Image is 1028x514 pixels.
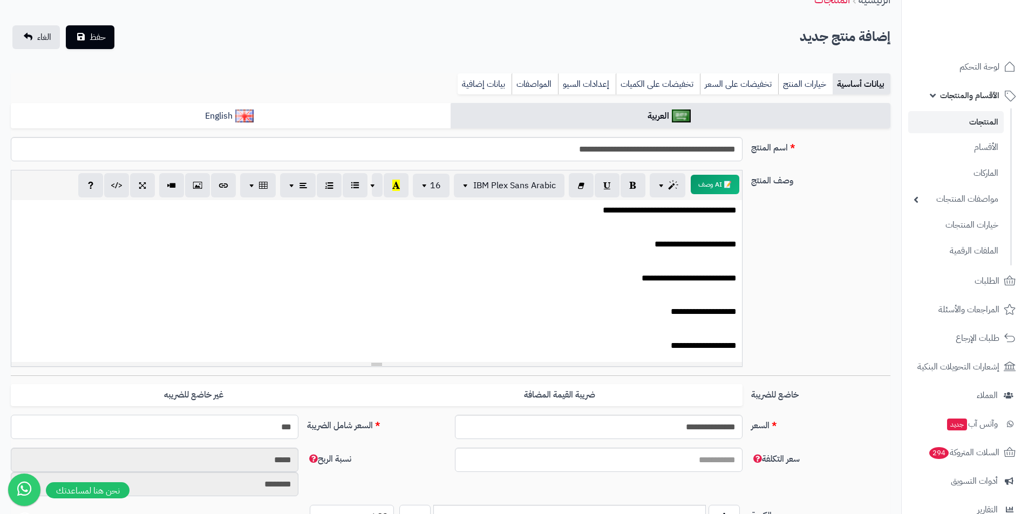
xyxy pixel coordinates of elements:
[430,179,441,192] span: 16
[751,453,800,465] span: سعر التكلفة
[451,103,890,129] a: العربية
[473,179,556,192] span: IBM Plex Sans Arabic
[908,268,1022,294] a: الطلبات
[951,474,998,489] span: أدوات التسويق
[307,453,351,465] span: نسبة الربح
[977,388,998,403] span: العملاء
[908,382,1022,408] a: العملاء
[908,188,1004,211] a: مواصفات المنتجات
[908,468,1022,494] a: أدوات التسويق
[908,440,1022,465] a: السلات المتروكة294
[959,59,999,74] span: لوحة التحكم
[303,415,451,432] label: السعر شامل الضريبة
[747,170,895,187] label: وصف المنتج
[908,239,1004,263] a: الملفات الرقمية
[558,73,616,95] a: إعدادات السيو
[458,73,512,95] a: بيانات إضافية
[929,447,949,459] span: 294
[928,445,999,460] span: السلات المتروكة
[413,174,450,197] button: 16
[778,73,833,95] a: خيارات المنتج
[908,136,1004,159] a: الأقسام
[908,325,1022,351] a: طلبات الإرجاع
[955,30,1018,53] img: logo-2.png
[66,25,114,49] button: حفظ
[908,111,1004,133] a: المنتجات
[940,88,999,103] span: الأقسام والمنتجات
[908,214,1004,237] a: خيارات المنتجات
[90,31,106,44] span: حفظ
[700,73,778,95] a: تخفيضات على السعر
[11,103,451,129] a: English
[12,25,60,49] a: الغاء
[908,297,1022,323] a: المراجعات والأسئلة
[908,411,1022,437] a: وآتس آبجديد
[956,331,999,346] span: طلبات الإرجاع
[235,109,254,122] img: English
[512,73,558,95] a: المواصفات
[454,174,564,197] button: IBM Plex Sans Arabic
[747,137,895,154] label: اسم المنتج
[747,384,895,401] label: خاضع للضريبة
[377,384,743,406] label: ضريبة القيمة المضافة
[946,416,998,431] span: وآتس آب
[616,73,700,95] a: تخفيضات على الكميات
[947,419,967,430] span: جديد
[908,162,1004,185] a: الماركات
[800,26,890,48] h2: إضافة منتج جديد
[938,302,999,317] span: المراجعات والأسئلة
[11,384,377,406] label: غير خاضع للضريبه
[908,54,1022,80] a: لوحة التحكم
[691,175,739,194] button: 📝 AI وصف
[672,109,691,122] img: العربية
[37,31,51,44] span: الغاء
[747,415,895,432] label: السعر
[975,273,999,289] span: الطلبات
[908,354,1022,380] a: إشعارات التحويلات البنكية
[833,73,890,95] a: بيانات أساسية
[917,359,999,374] span: إشعارات التحويلات البنكية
